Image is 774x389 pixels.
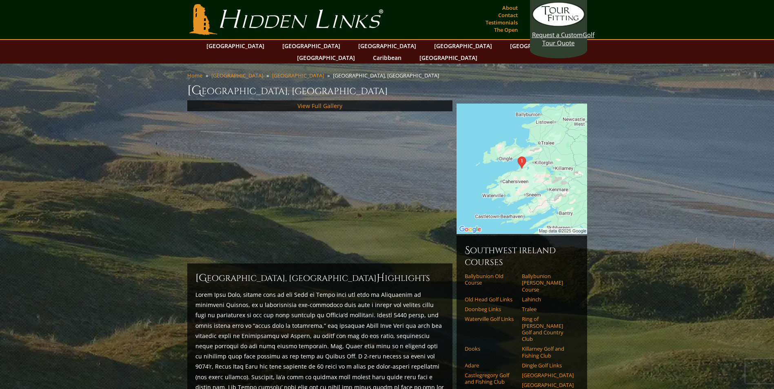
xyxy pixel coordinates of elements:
a: [GEOGRAPHIC_DATA] [211,72,263,79]
a: [GEOGRAPHIC_DATA] [430,40,496,52]
a: [GEOGRAPHIC_DATA] [272,72,324,79]
a: Killarney Golf and Fishing Club [522,345,574,359]
a: Waterville Golf Links [465,316,517,322]
a: Request a CustomGolf Tour Quote [532,2,585,47]
a: [GEOGRAPHIC_DATA] [278,40,344,52]
a: Doonbeg Links [465,306,517,312]
a: [GEOGRAPHIC_DATA] [354,40,420,52]
a: Lahinch [522,296,574,303]
a: Ballybunion Old Course [465,273,517,286]
a: [GEOGRAPHIC_DATA] [293,52,359,64]
a: Dingle Golf Links [522,362,574,369]
a: The Open [492,24,520,35]
a: [GEOGRAPHIC_DATA] [415,52,481,64]
a: Ballybunion [PERSON_NAME] Course [522,273,574,293]
h2: [GEOGRAPHIC_DATA], [GEOGRAPHIC_DATA] ighlights [195,272,444,285]
a: [GEOGRAPHIC_DATA] [522,382,574,388]
h1: [GEOGRAPHIC_DATA], [GEOGRAPHIC_DATA] [187,82,587,99]
a: Caribbean [369,52,406,64]
a: Adare [465,362,517,369]
a: [GEOGRAPHIC_DATA] [522,372,574,378]
a: Testimonials [483,17,520,28]
a: Dooks [465,345,517,352]
a: Old Head Golf Links [465,296,517,303]
h6: Southwest Ireland Courses [465,244,579,268]
span: H [377,272,385,285]
a: Tralee [522,306,574,312]
span: Request a Custom [532,31,583,39]
a: Ring of [PERSON_NAME] Golf and Country Club [522,316,574,342]
a: Contact [496,9,520,21]
a: Castlegregory Golf and Fishing Club [465,372,517,385]
a: About [500,2,520,13]
li: [GEOGRAPHIC_DATA], [GEOGRAPHIC_DATA] [333,72,442,79]
a: Home [187,72,202,79]
a: [GEOGRAPHIC_DATA] [202,40,268,52]
a: [GEOGRAPHIC_DATA] [506,40,572,52]
a: View Full Gallery [297,102,342,110]
img: Google Map of Glenbeigh, Co. Kerry, Ireland [457,104,587,234]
